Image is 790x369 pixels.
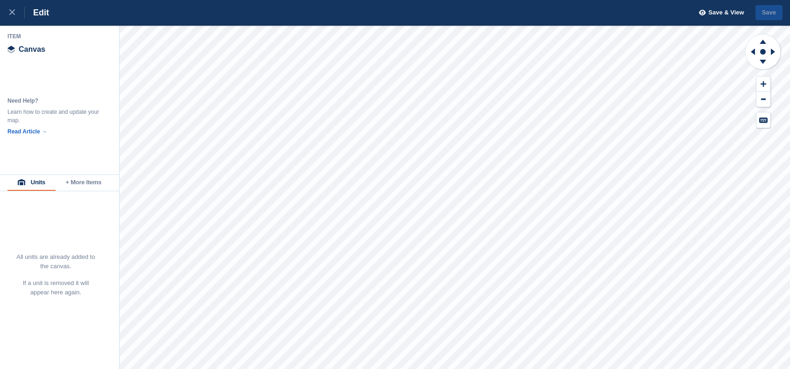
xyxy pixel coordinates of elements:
button: Units [7,175,56,191]
a: Read Article → [7,128,47,135]
button: Keyboard Shortcuts [756,112,770,128]
button: Save [755,5,783,21]
p: If a unit is removed it will appear here again. [16,278,96,297]
div: Need Help? [7,97,101,105]
p: All units are already added to the canvas. [16,252,96,271]
span: Canvas [19,46,45,53]
div: Learn how to create and update your map. [7,108,101,125]
button: Save & View [694,5,744,21]
img: canvas-icn.9d1aba5b.svg [7,46,15,53]
button: Zoom Out [756,92,770,107]
button: + More Items [56,175,112,191]
button: Zoom In [756,77,770,92]
span: Save & View [708,8,744,17]
div: Item [7,33,112,40]
div: Edit [25,7,49,18]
